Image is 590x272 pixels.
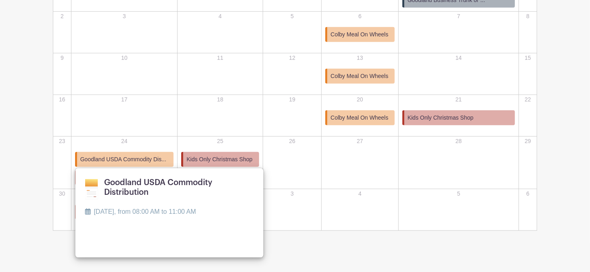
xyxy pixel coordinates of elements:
a: Colby Meal On Wheels [325,110,395,125]
span: Colby Meal On Wheels [331,30,388,39]
a: Kids Only Christmas Shop [181,152,259,167]
span: Kids Only Christmas Shop [408,114,473,122]
p: 1 [72,190,177,198]
p: 15 [519,54,536,62]
p: 17 [72,95,177,104]
p: 22 [519,95,536,104]
p: 29 [519,137,536,145]
span: Colby Meal On Wheels [331,114,388,122]
p: 6 [322,12,398,21]
a: Colby Meal On Wheels [325,27,395,42]
p: 4 [178,12,262,21]
p: 3 [72,12,177,21]
p: 2 [54,12,71,21]
p: 11 [178,54,262,62]
p: 5 [264,12,321,21]
span: Colby Meal On Wheels [331,72,388,80]
p: 6 [519,190,536,198]
p: 25 [178,137,262,145]
p: 7 [399,12,518,21]
a: Kids Only Christmas Shop [402,110,515,125]
p: 28 [399,137,518,145]
p: 26 [264,137,321,145]
p: 20 [322,95,398,104]
p: 16 [54,95,71,104]
p: 13 [322,54,398,62]
p: 5 [399,190,518,198]
p: 12 [264,54,321,62]
p: 4 [322,190,398,198]
p: 27 [322,137,398,145]
p: 9 [54,54,71,62]
p: 10 [72,54,177,62]
p: 14 [399,54,518,62]
p: 18 [178,95,262,104]
span: Goodland USDA Commodity Dis... [80,155,166,164]
p: 3 [264,190,321,198]
p: 30 [54,190,71,198]
p: 23 [54,137,71,145]
a: Goodland USDA Commodity Dis... [75,152,174,167]
a: Colby Meal On Wheels [325,69,395,84]
p: 21 [399,95,518,104]
p: 8 [519,12,536,21]
p: 19 [264,95,321,104]
p: 24 [72,137,177,145]
span: Kids Only Christmas Shop [186,155,252,164]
